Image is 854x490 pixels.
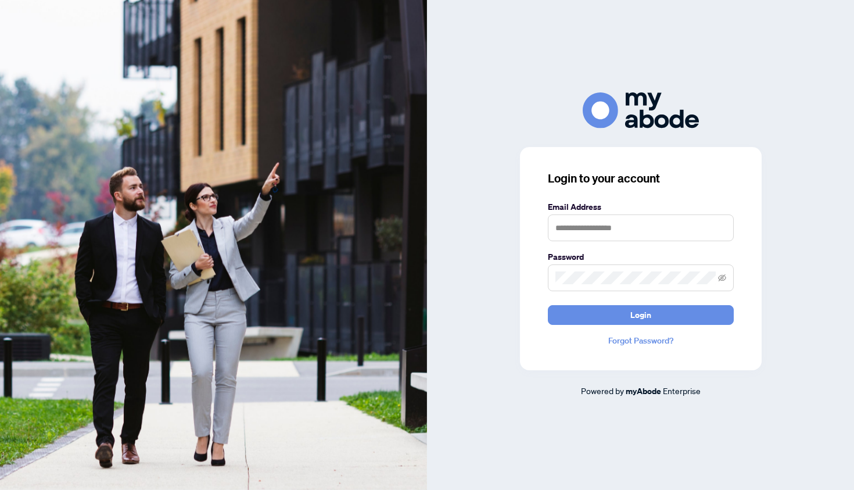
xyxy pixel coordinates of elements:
span: Powered by [581,385,624,396]
button: Login [548,305,734,325]
a: myAbode [626,385,661,398]
span: eye-invisible [718,274,726,282]
span: Enterprise [663,385,701,396]
label: Password [548,251,734,263]
img: ma-logo [583,92,699,128]
label: Email Address [548,201,734,213]
span: Login [630,306,651,324]
h3: Login to your account [548,170,734,187]
a: Forgot Password? [548,334,734,347]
